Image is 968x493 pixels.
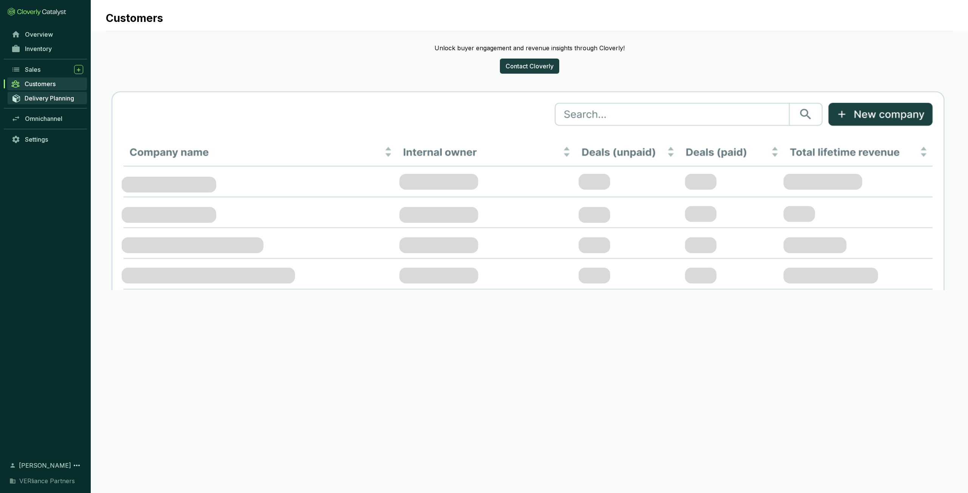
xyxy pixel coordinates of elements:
img: companies-table [106,86,953,291]
span: Overview [25,31,53,38]
a: Overview [8,28,87,41]
span: Omnichannel [25,115,62,122]
a: Sales [8,63,87,76]
a: Settings [8,133,87,146]
span: Delivery Planning [25,94,74,102]
a: Omnichannel [8,112,87,125]
span: Customers [25,80,56,88]
h1: Customers [106,12,163,25]
span: Contact Cloverly [506,62,554,71]
a: Customers [7,77,87,90]
span: Sales [25,66,40,73]
a: Delivery Planning [8,92,87,104]
button: Contact Cloverly [500,59,559,74]
span: [PERSON_NAME] [19,461,71,470]
span: Inventory [25,45,52,53]
span: Settings [25,136,48,143]
a: Inventory [8,42,87,55]
p: Unlock buyer engagement and revenue insights through Cloverly! [106,43,953,53]
span: VERliance Partners [19,476,75,485]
